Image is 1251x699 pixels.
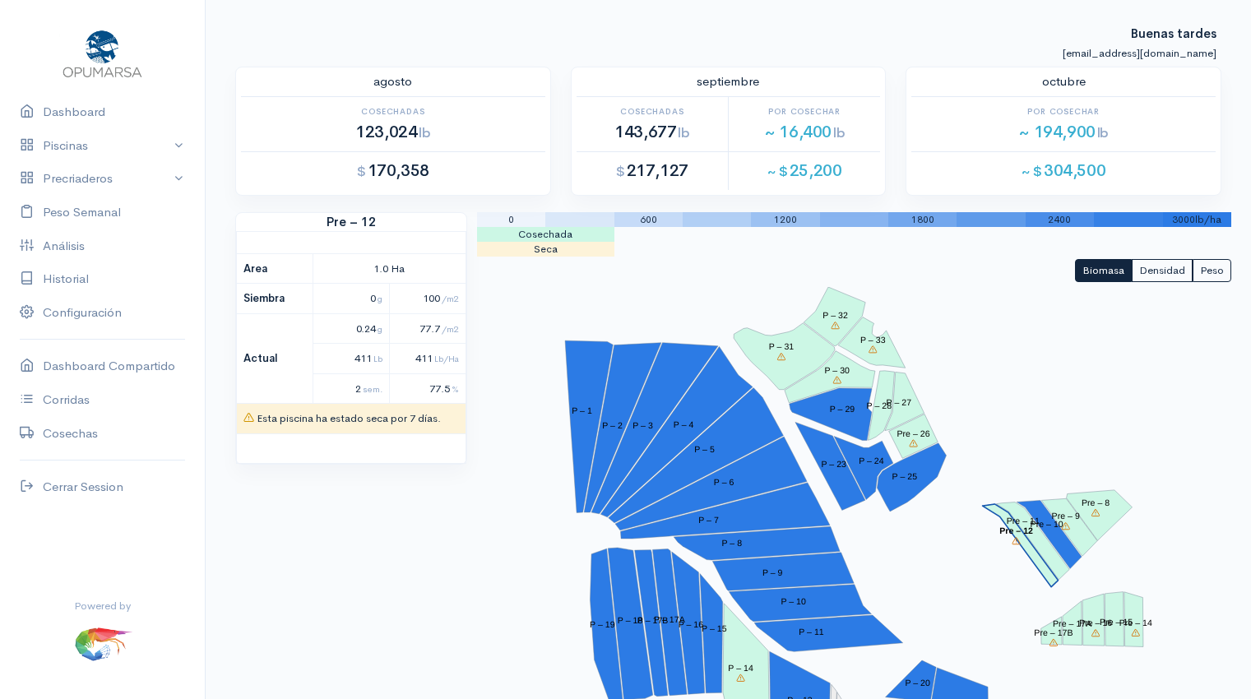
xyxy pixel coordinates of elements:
tspan: P – 18 [618,616,643,626]
td: 411 [389,344,466,374]
button: Densidad [1132,259,1193,283]
span: lb/ha [1195,213,1221,226]
tspan: P – 24 [859,456,884,466]
tspan: P – 32 [822,311,848,321]
tspan: P – 9 [762,567,783,577]
tspan: P – 33 [860,335,886,345]
tspan: P – 31 [769,342,795,352]
span: ~ 194,900 [1018,122,1109,142]
span: 0 [508,213,514,226]
tspan: P – 16 [678,620,703,630]
tspan: P – 4 [674,420,694,430]
td: 2 [313,373,389,404]
tspan: P – 19 [590,619,615,629]
span: 2400 [1048,213,1071,226]
tspan: P – 29 [830,405,855,414]
span: g [378,323,382,335]
span: g [378,293,382,304]
th: Actual [237,313,313,404]
tspan: P – 27 [886,397,911,407]
span: ~ $ [767,163,788,180]
span: ~ $ [1022,163,1042,180]
span: lb [678,124,689,141]
span: lb [419,124,430,141]
tspan: Pre – 8 [1082,498,1110,508]
strong: Buenas tardes [1131,9,1216,41]
tspan: P – 1 [572,406,592,416]
span: lb [833,124,845,141]
h6: Por Cosechar [729,107,880,116]
td: 411 [313,344,389,374]
td: Seca [477,242,614,257]
span: Peso [1200,263,1224,277]
h6: Cosechadas [577,107,728,116]
tspan: P – 17A [654,614,685,624]
tspan: P – 20 [905,678,930,688]
span: 1800 [911,213,934,226]
td: 0.24 [313,313,389,344]
span: Densidad [1139,263,1185,277]
tspan: P – 6 [714,478,734,488]
tspan: Pre – 17A [1053,619,1091,629]
tspan: P – 17B [637,616,669,626]
span: 1200 [774,213,797,226]
tspan: P – 10 [781,597,806,607]
th: Area [237,253,313,284]
div: septiembre [567,72,891,91]
tspan: P – 14 [728,664,753,674]
td: 100 [389,284,466,314]
span: $ [616,163,625,180]
div: agosto [231,72,555,91]
span: Lb [373,353,382,364]
tspan: Pre – 15 [1100,617,1133,627]
span: 304,500 [1022,160,1105,181]
span: 123,024 [355,122,430,142]
span: /m2 [442,323,459,335]
span: sem. [363,383,382,395]
small: [EMAIL_ADDRESS][DOMAIN_NAME] [1063,46,1216,60]
span: 143,677 [614,122,689,142]
tspan: P – 8 [721,539,742,549]
span: Biomasa [1082,263,1124,277]
tspan: P – 3 [632,421,653,431]
tspan: P – 2 [602,420,623,430]
tspan: P – 11 [799,627,824,637]
tspan: P – 7 [698,516,719,525]
h6: Cosechadas [241,107,545,116]
td: 1.0 Ha [313,253,466,284]
tspan: P – 15 [702,624,727,634]
span: % [452,383,459,395]
td: Cosechada [477,227,614,242]
button: Peso [1193,259,1231,283]
td: 77.5 [389,373,466,404]
div: octubre [901,72,1226,91]
span: 217,127 [616,160,688,181]
tspan: Pre – 17B [1034,628,1073,638]
img: Opumarsa [59,26,146,79]
span: 25,200 [767,160,841,181]
td: 0 [313,284,389,314]
tspan: Pre – 16 [1079,618,1112,628]
span: lb [1097,124,1109,141]
span: 170,358 [357,160,429,181]
span: 600 [640,213,657,226]
tspan: Pre – 11 [1007,516,1040,526]
img: ... [73,613,132,673]
span: Lb/Ha [434,353,459,364]
tspan: Pre – 26 [897,428,929,438]
span: 3000 [1172,213,1195,226]
tspan: P – 25 [892,471,917,481]
button: Biomasa [1075,259,1132,283]
tspan: Pre – 14 [1119,618,1152,628]
tspan: Pre – 9 [1052,512,1080,521]
tspan: P – 28 [866,400,892,410]
tspan: P – 23 [821,460,846,470]
tspan: Pre – 12 [999,526,1033,536]
span: ~ 16,400 [764,122,845,142]
h6: Por Cosechar [911,107,1216,116]
span: /m2 [442,293,459,304]
th: Siembra [237,284,313,314]
span: Esta piscina ha estado seca por 7 días. [257,411,441,425]
tspan: Pre – 10 [1031,520,1063,530]
span: $ [357,163,366,180]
